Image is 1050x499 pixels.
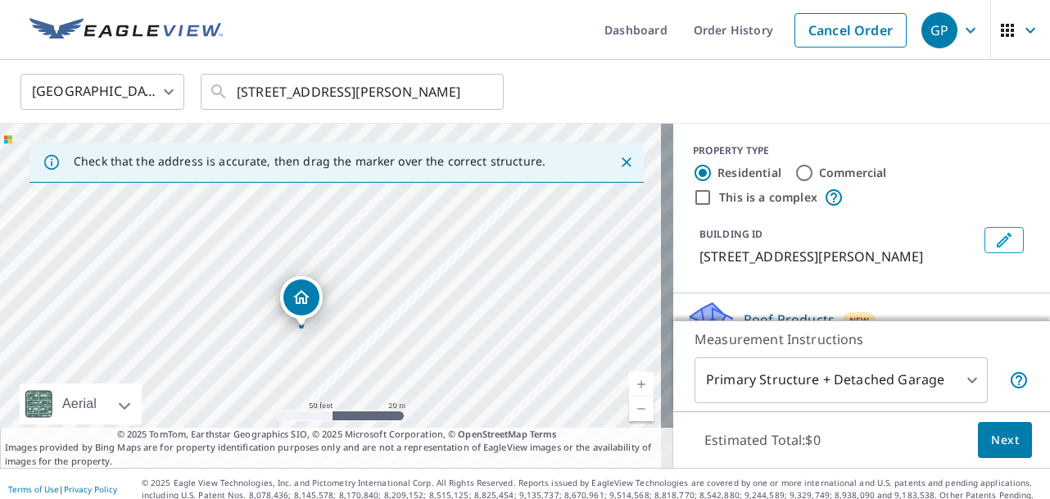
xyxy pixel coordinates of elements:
p: | [8,484,117,494]
p: Check that the address is accurate, then drag the marker over the correct structure. [74,154,545,169]
a: Terms [530,428,557,440]
span: © 2025 TomTom, Earthstar Geographics SIO, © 2025 Microsoft Corporation, © [117,428,557,442]
p: Estimated Total: $0 [691,422,834,458]
a: Terms of Use [8,483,59,495]
label: Residential [717,165,781,181]
div: Primary Structure + Detached Garage [695,357,988,403]
button: Close [616,152,637,173]
p: Roof Products [744,310,835,329]
div: Aerial [20,383,142,424]
a: Current Level 19, Zoom In [629,372,654,397]
a: Privacy Policy [64,483,117,495]
img: EV Logo [29,18,223,43]
a: Current Level 19, Zoom Out [629,397,654,421]
div: Roof ProductsNew [686,300,1037,347]
p: BUILDING ID [699,227,763,241]
span: Next [991,430,1019,451]
div: GP [921,12,957,48]
label: Commercial [819,165,887,181]
p: [STREET_ADDRESS][PERSON_NAME] [699,247,978,266]
label: This is a complex [719,189,817,206]
input: Search by address or latitude-longitude [237,69,470,115]
span: New [849,314,870,327]
div: Aerial [57,383,102,424]
button: Edit building 1 [984,227,1024,253]
button: Next [978,422,1032,459]
div: [GEOGRAPHIC_DATA] [20,69,184,115]
div: PROPERTY TYPE [693,143,1030,158]
p: Measurement Instructions [695,329,1029,349]
a: Cancel Order [794,13,907,48]
a: OpenStreetMap [458,428,527,440]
